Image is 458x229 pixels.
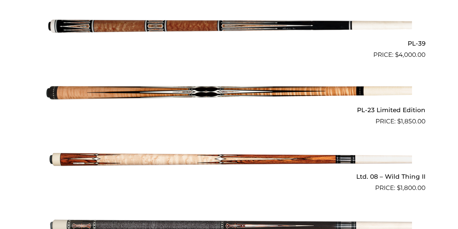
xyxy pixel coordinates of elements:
[33,63,425,126] a: PL-23 Limited Edition $1,850.00
[397,118,401,125] span: $
[395,51,425,58] bdi: 4,000.00
[33,103,425,117] h2: PL-23 Limited Edition
[46,63,412,123] img: PL-23 Limited Edition
[46,129,412,190] img: Ltd. 08 - Wild Thing II
[33,129,425,193] a: Ltd. 08 – Wild Thing II $1,800.00
[33,170,425,183] h2: Ltd. 08 – Wild Thing II
[397,184,425,191] bdi: 1,800.00
[397,118,425,125] bdi: 1,850.00
[395,51,399,58] span: $
[397,184,400,191] span: $
[33,37,425,50] h2: PL-39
